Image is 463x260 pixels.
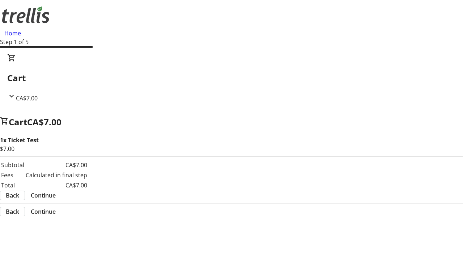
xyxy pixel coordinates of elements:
[25,181,88,190] td: CA$7.00
[6,207,19,216] span: Back
[1,181,25,190] td: Total
[1,160,25,170] td: Subtotal
[25,160,88,170] td: CA$7.00
[25,191,61,200] button: Continue
[7,53,456,103] div: CartCA$7.00
[6,191,19,200] span: Back
[7,71,456,84] h2: Cart
[27,116,61,128] span: CA$7.00
[31,207,56,216] span: Continue
[25,207,61,216] button: Continue
[31,191,56,200] span: Continue
[16,94,38,102] span: CA$7.00
[25,170,88,180] td: Calculated in final step
[1,170,25,180] td: Fees
[9,116,27,128] span: Cart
